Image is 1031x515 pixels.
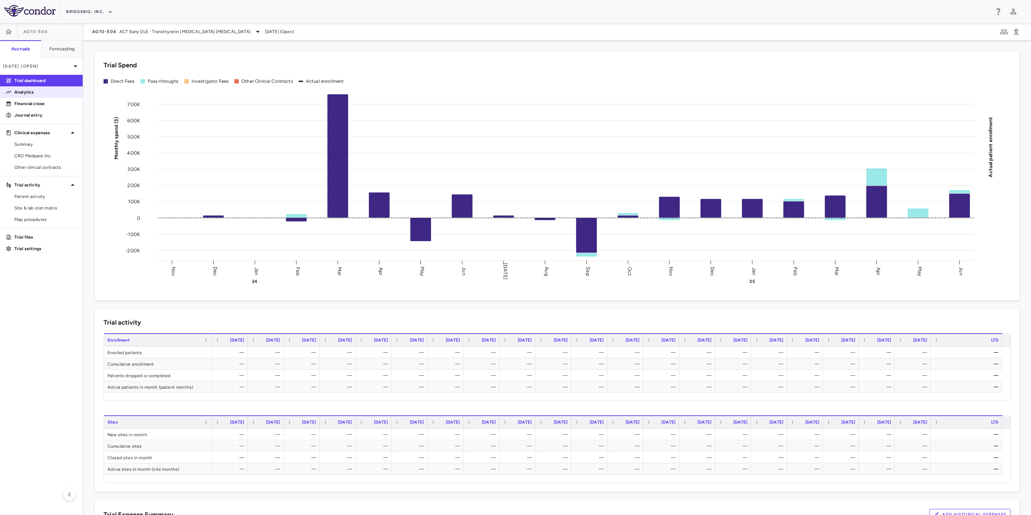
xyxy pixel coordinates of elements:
[482,338,496,343] span: [DATE]
[518,420,532,425] span: [DATE]
[542,463,568,475] div: —
[757,440,783,452] div: —
[218,381,244,393] div: —
[686,347,711,358] div: —
[419,266,425,276] text: May
[865,463,891,475] div: —
[398,429,424,440] div: —
[290,381,316,393] div: —
[721,440,747,452] div: —
[769,420,783,425] span: [DATE]
[650,381,675,393] div: —
[3,63,71,69] p: [DATE] (Open)
[104,370,212,381] div: Patients dropped or completed
[218,347,244,358] div: —
[338,338,352,343] span: [DATE]
[913,338,927,343] span: [DATE]
[793,440,819,452] div: —
[362,463,388,475] div: —
[721,370,747,381] div: —
[721,381,747,393] div: —
[14,153,77,159] span: CRO Medpace Inc.
[721,429,747,440] div: —
[254,429,280,440] div: —
[192,78,229,85] div: Investigator Fees
[23,29,48,35] span: AG10-504
[502,263,508,280] text: [DATE]
[686,452,711,463] div: —
[111,78,135,85] div: Direct Fees
[793,347,819,358] div: —
[751,267,757,275] text: Jan
[127,150,140,156] tspan: 400K
[362,452,388,463] div: —
[148,78,179,85] div: Pass-throughs
[326,381,352,393] div: —
[254,370,280,381] div: —
[578,381,604,393] div: —
[829,347,855,358] div: —
[757,358,783,370] div: —
[254,440,280,452] div: —
[290,463,316,475] div: —
[792,267,798,275] text: Feb
[119,28,251,35] span: ACT Early OLE - Transthyretin [MEDICAL_DATA] [MEDICAL_DATA]
[398,358,424,370] div: —
[290,440,316,452] div: —
[470,347,496,358] div: —
[326,370,352,381] div: —
[626,338,640,343] span: [DATE]
[398,347,424,358] div: —
[542,381,568,393] div: —
[104,381,212,392] div: Active patients in month (patient months)
[834,267,840,275] text: Mar
[686,429,711,440] div: —
[841,420,855,425] span: [DATE]
[901,440,927,452] div: —
[290,429,316,440] div: —
[398,440,424,452] div: —
[614,452,640,463] div: —
[697,420,711,425] span: [DATE]
[865,347,891,358] div: —
[410,420,424,425] span: [DATE]
[113,117,119,159] tspan: Monthly spend ($)
[829,463,855,475] div: —
[721,358,747,370] div: —
[266,420,280,425] span: [DATE]
[913,420,927,425] span: [DATE]
[302,420,316,425] span: [DATE]
[506,358,532,370] div: —
[14,89,77,95] p: Analytics
[127,101,140,107] tspan: 700K
[697,338,711,343] span: [DATE]
[104,463,212,474] div: Active sites in month (site months)
[326,429,352,440] div: —
[614,347,640,358] div: —
[254,452,280,463] div: —
[668,266,674,276] text: Nov
[326,440,352,452] div: —
[578,370,604,381] div: —
[446,338,460,343] span: [DATE]
[877,420,891,425] span: [DATE]
[709,266,715,276] text: Dec
[865,440,891,452] div: —
[901,347,927,358] div: —
[865,452,891,463] div: —
[901,463,927,475] div: —
[793,463,819,475] div: —
[988,117,994,177] tspan: Actual patient enrollment
[14,130,68,136] p: Clinical expenses
[590,420,604,425] span: [DATE]
[937,429,999,440] div: —
[14,112,77,118] p: Journal entry
[686,370,711,381] div: —
[686,463,711,475] div: —
[470,370,496,381] div: —
[125,247,140,253] tspan: -200K
[757,370,783,381] div: —
[793,452,819,463] div: —
[362,440,388,452] div: —
[362,370,388,381] div: —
